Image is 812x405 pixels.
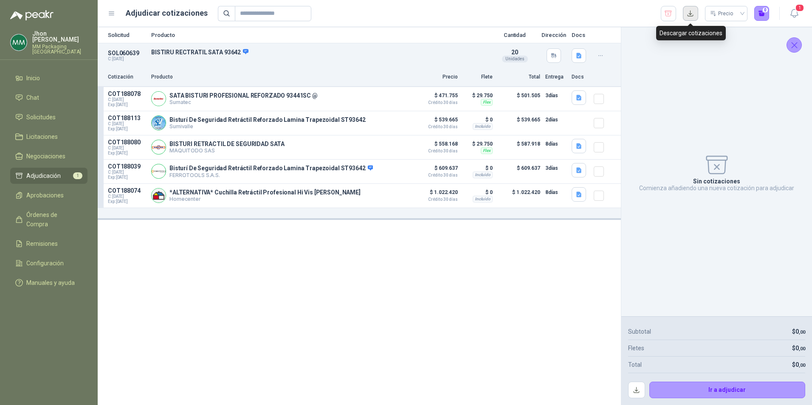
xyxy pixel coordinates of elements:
a: Remisiones [10,236,87,252]
p: Cantidad [493,32,536,38]
a: Licitaciones [10,129,87,145]
div: Incluido [473,196,493,202]
p: $ 29.750 [463,90,493,101]
span: C: [DATE] [108,121,146,127]
p: Precio [415,73,458,81]
p: Sumivalle [169,123,366,129]
span: Exp: [DATE] [108,102,146,107]
span: C: [DATE] [108,146,146,151]
p: Cotización [108,73,146,81]
p: FERROTOOLS S.A.S. [169,172,373,178]
span: 0 [795,361,805,368]
p: $ 609.637 [415,163,458,177]
p: $ 29.750 [463,139,493,149]
p: Docs [572,73,589,81]
span: 0 [795,328,805,335]
p: 3 días [545,163,567,173]
span: C: [DATE] [108,170,146,175]
img: Company Logo [152,140,166,154]
span: Crédito 30 días [415,125,458,129]
p: Bisturí De Seguridad Retráctil Reforzado Lamina Trapezoidal ST93642 [169,165,373,172]
p: Total [628,360,642,369]
p: $ 609.637 [498,163,540,180]
span: Exp: [DATE] [108,127,146,132]
p: *ALTERNATIVA* Cuchilla Retráctil Profesional Hi Vis [PERSON_NAME] [169,189,361,196]
span: C: [DATE] [108,97,146,102]
a: Aprobaciones [10,187,87,203]
span: 1 [795,4,804,12]
p: SOL060639 [108,50,146,56]
span: Negociaciones [26,152,65,161]
span: Crédito 30 días [415,101,458,105]
p: Sin cotizaciones [693,178,740,185]
p: 2 días [545,115,567,125]
p: Solicitud [108,32,146,38]
span: Solicitudes [26,112,56,122]
span: 1 [73,172,82,179]
span: Exp: [DATE] [108,175,146,180]
div: Unidades [502,56,528,62]
button: Ir a adjudicar [649,382,806,399]
p: Total [498,73,540,81]
p: COT188113 [108,115,146,121]
span: Manuales y ayuda [26,278,75,287]
span: Configuración [26,259,64,268]
span: Chat [26,93,39,102]
div: Flex [481,147,493,154]
p: $ 0 [463,163,493,173]
span: Crédito 30 días [415,197,458,202]
p: MM Packaging [GEOGRAPHIC_DATA] [32,44,87,54]
span: Inicio [26,73,40,83]
span: 0 [795,345,805,352]
span: 20 [511,49,518,56]
span: Exp: [DATE] [108,151,146,156]
a: Solicitudes [10,109,87,125]
p: 8 días [545,187,567,197]
span: Órdenes de Compra [26,210,79,229]
p: $ [792,360,805,369]
img: Company Logo [11,34,27,51]
img: Company Logo [152,92,166,106]
p: $ 1.022.420 [498,187,540,204]
a: Adjudicación1 [10,168,87,184]
h1: Adjudicar cotizaciones [126,7,208,19]
p: $ 558.168 [415,139,458,153]
span: Remisiones [26,239,58,248]
p: Sumatec [169,99,318,105]
span: ,00 [799,346,805,352]
div: Precio [710,7,735,20]
div: Incluido [473,172,493,178]
p: Subtotal [628,327,651,336]
span: Adjudicación [26,171,61,180]
a: Inicio [10,70,87,86]
p: Docs [572,32,589,38]
div: Incluido [473,123,493,130]
span: Licitaciones [26,132,58,141]
p: $ 501.505 [498,90,540,107]
img: Company Logo [152,164,166,178]
p: $ 471.755 [415,90,458,105]
p: 8 días [545,139,567,149]
a: Configuración [10,255,87,271]
p: Dirección [541,32,567,38]
p: COT188074 [108,187,146,194]
p: MAQUITODO SAS [169,147,285,154]
span: Aprobaciones [26,191,64,200]
span: Crédito 30 días [415,149,458,153]
span: ,00 [799,329,805,335]
button: 0 [754,6,770,21]
p: Producto [151,32,488,38]
span: ,00 [799,363,805,368]
p: COT188080 [108,139,146,146]
a: Chat [10,90,87,106]
p: $ [792,343,805,353]
p: $ 587.918 [498,139,540,156]
a: Órdenes de Compra [10,207,87,232]
p: $ 1.022.420 [415,187,458,202]
p: Comienza añadiendo una nueva cotización para adjudicar [639,185,794,191]
span: Crédito 30 días [415,173,458,177]
p: $ 539.665 [415,115,458,129]
img: Company Logo [152,116,166,130]
p: $ 539.665 [498,115,540,132]
button: 1 [787,6,802,21]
